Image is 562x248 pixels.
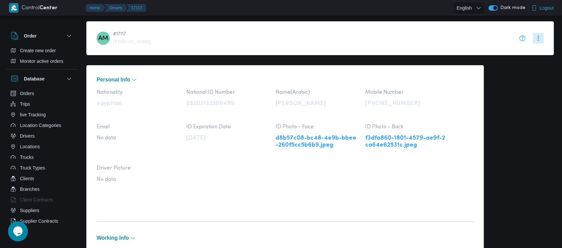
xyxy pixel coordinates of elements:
span: Location Categories [20,121,61,129]
span: ID Expiration Date [186,124,269,130]
button: Monitor active orders [8,56,76,66]
span: Logout [540,4,554,12]
h3: Order [24,32,37,40]
a: d8b57c08-bc48-4e9b-bbee-260f5cc5b6b9.jpeg [276,135,359,149]
h3: Database [24,75,44,83]
span: Client Contracts [20,196,53,204]
span: Truck Types [20,164,45,172]
button: Truck Types [8,163,76,173]
button: Working Info [97,235,474,241]
button: Location Categories [8,120,76,131]
p: egyptian [97,100,180,107]
span: Trips [20,100,30,108]
span: live Tracking [20,111,46,119]
button: Orders [8,88,76,99]
span: Orders [20,89,34,97]
div: Database [5,88,78,232]
p: [DATE] [186,135,269,142]
b: Center [40,6,58,11]
button: Devices [8,226,76,237]
p: [PERSON_NAME] [276,100,359,107]
span: Working Info [97,235,129,241]
button: info [519,34,526,42]
button: Drivers [104,4,127,12]
a: f3dfa860-1801-4579-ae9f-2ca64e62531c.jpeg [365,135,448,149]
span: Suppliers [20,206,39,214]
iframe: chat widget [7,221,28,241]
span: Locations [20,143,40,151]
span: Create new order [20,47,56,55]
span: Supplier Contracts [20,217,58,225]
span: [PERSON_NAME] [113,40,151,45]
button: 17117 [126,4,146,12]
span: Personal Info [97,77,130,82]
button: Clients [8,173,76,184]
span: ID Photo - Back [365,124,448,130]
span: ID Photo - Face [276,124,359,130]
button: Locations [8,141,76,152]
div: Personal Info [97,84,474,209]
span: # 17117 [113,32,151,37]
button: Branches [8,184,76,194]
span: Email [97,124,180,130]
span: Dark mode [498,5,526,11]
span: Branches [20,185,40,193]
button: More [533,33,544,44]
span: Mobile Number [365,89,448,95]
span: Name(Arabic) [276,89,359,95]
button: Suppliers [8,205,76,216]
button: live Tracking [8,109,76,120]
span: Trucks [20,153,34,161]
button: Logout [529,1,557,15]
button: Personal Info [97,77,474,82]
button: Client Contracts [8,194,76,205]
div: Abozaid Muhammad Abozaid Said [97,32,110,45]
button: Home [86,4,106,12]
button: Trucks [8,152,76,163]
span: No data [97,177,180,183]
span: AM [98,32,108,45]
p: 28203132500499 [186,100,269,107]
button: Trips [8,99,76,109]
div: Order [5,45,78,69]
span: Monitor active orders [20,57,63,65]
p: [PHONE_NUMBER] [365,100,448,107]
span: Nationality [97,89,180,95]
span: Clients [20,175,34,183]
button: Drivers [8,131,76,141]
span: No data [97,135,180,141]
span: National ID Number [186,89,269,95]
span: Devices [20,228,37,236]
button: Order [11,32,73,40]
img: X8yXhbKr1z7QwAAAABJRU5ErkJggg== [9,3,19,13]
span: Driver Picture [97,165,180,171]
button: Create new order [8,45,76,56]
button: Database [11,75,73,83]
span: Drivers [20,132,35,140]
button: Supplier Contracts [8,216,76,226]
